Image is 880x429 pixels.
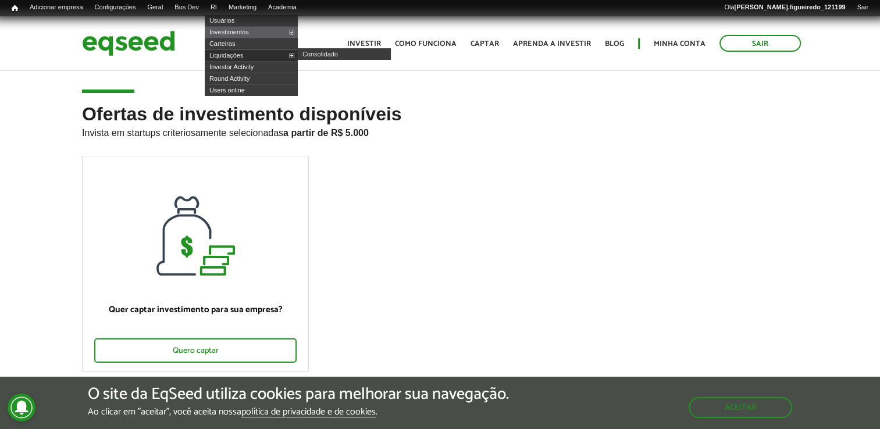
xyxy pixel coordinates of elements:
[205,3,223,12] a: RI
[283,128,369,138] strong: a partir de R$ 5.000
[12,4,18,12] span: Início
[169,3,205,12] a: Bus Dev
[471,40,499,48] a: Captar
[82,156,309,372] a: Quer captar investimento para sua empresa? Quero captar
[82,124,798,138] p: Invista em startups criteriosamente selecionadas
[241,407,376,417] a: política de privacidade e de cookies
[395,40,457,48] a: Como funciona
[605,40,624,48] a: Blog
[141,3,169,12] a: Geral
[654,40,706,48] a: Minha conta
[347,40,381,48] a: Investir
[223,3,262,12] a: Marketing
[88,385,509,403] h5: O site da EqSeed utiliza cookies para melhorar sua navegação.
[689,397,792,418] button: Aceitar
[734,3,845,10] strong: [PERSON_NAME].figueiredo_121199
[82,104,798,156] h2: Ofertas de investimento disponíveis
[82,28,175,59] img: EqSeed
[89,3,142,12] a: Configurações
[719,35,801,52] a: Sair
[88,406,509,417] p: Ao clicar em "aceitar", você aceita nossa .
[94,338,297,363] div: Quero captar
[24,3,89,12] a: Adicionar empresa
[94,305,297,315] p: Quer captar investimento para sua empresa?
[718,3,851,12] a: Olá[PERSON_NAME].figueiredo_121199
[262,3,302,12] a: Academia
[6,3,24,14] a: Início
[513,40,591,48] a: Aprenda a investir
[205,15,298,26] a: Usuários
[851,3,874,12] a: Sair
